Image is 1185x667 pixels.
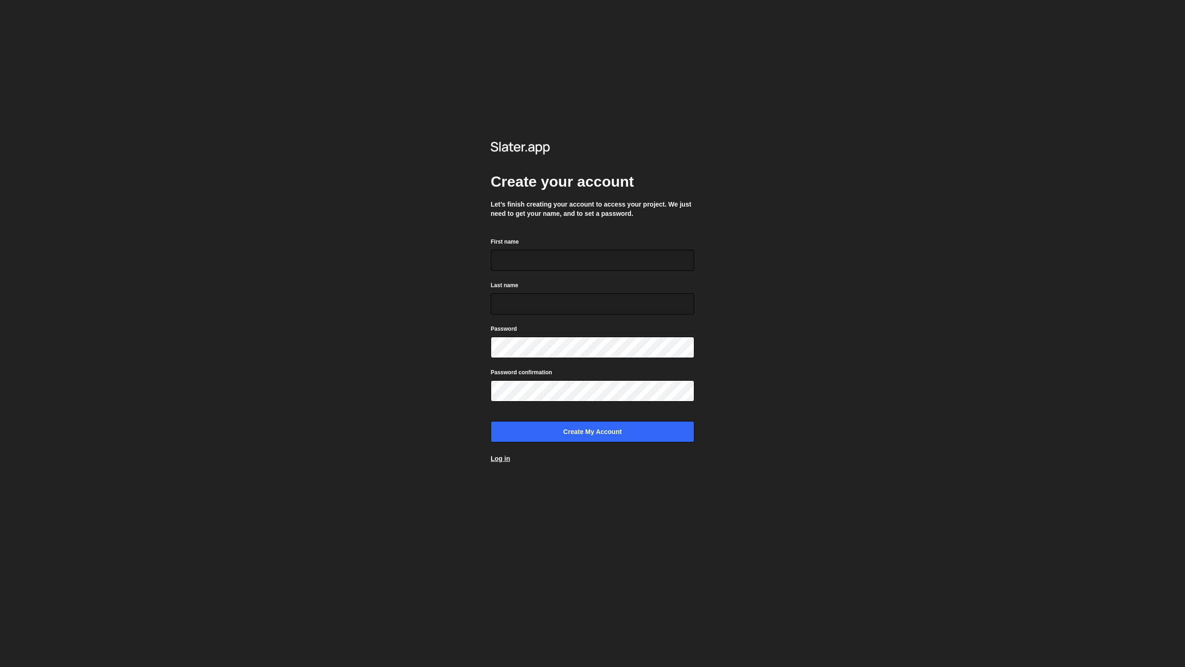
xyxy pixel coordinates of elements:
h2: Create your account [491,173,694,190]
label: First name [491,237,519,246]
label: Password [491,324,517,333]
label: Password confirmation [491,368,552,377]
a: Log in [491,454,510,463]
label: Last name [491,281,518,290]
p: Let’s finish creating your account to access your project. We just need to get your name, and to ... [491,200,694,218]
input: Create my account [491,421,694,442]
